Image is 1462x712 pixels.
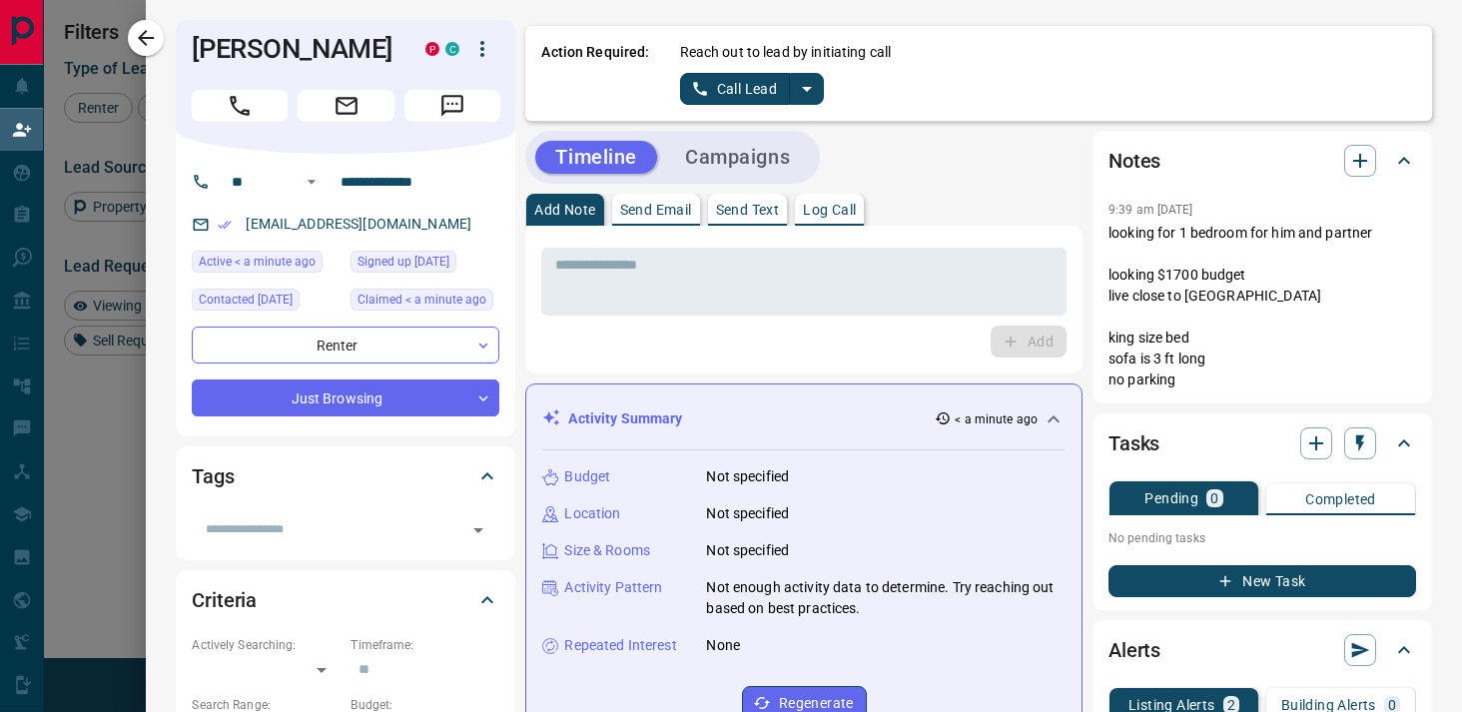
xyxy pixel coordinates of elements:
[464,516,492,544] button: Open
[706,466,789,487] p: Not specified
[404,90,500,122] span: Message
[955,410,1038,428] p: < a minute ago
[680,73,825,105] div: split button
[351,636,499,654] p: Timeframe:
[706,577,1066,619] p: Not enough activity data to determine. Try reaching out based on best practices.
[568,408,682,429] p: Activity Summary
[716,203,780,217] p: Send Text
[1210,491,1218,505] p: 0
[192,33,395,65] h1: [PERSON_NAME]
[218,218,232,232] svg: Email Verified
[192,379,499,416] div: Just Browsing
[1108,626,1416,674] div: Alerts
[706,503,789,524] p: Not specified
[199,290,293,310] span: Contacted [DATE]
[192,327,499,363] div: Renter
[425,42,439,56] div: property.ca
[192,90,288,122] span: Call
[192,251,341,279] div: Fri Sep 12 2025
[1227,698,1235,712] p: 2
[192,576,499,624] div: Criteria
[1281,698,1376,712] p: Building Alerts
[192,289,341,317] div: Fri Mar 05 2021
[620,203,692,217] p: Send Email
[1108,203,1193,217] p: 9:39 am [DATE]
[300,170,324,194] button: Open
[1305,492,1376,506] p: Completed
[1108,427,1159,459] h2: Tasks
[803,203,856,217] p: Log Call
[541,42,649,105] p: Action Required:
[1388,698,1396,712] p: 0
[564,540,650,561] p: Size & Rooms
[680,73,791,105] button: Call Lead
[192,584,257,616] h2: Criteria
[534,203,595,217] p: Add Note
[358,252,449,272] span: Signed up [DATE]
[564,503,620,524] p: Location
[358,290,486,310] span: Claimed < a minute ago
[1108,145,1160,177] h2: Notes
[192,452,499,500] div: Tags
[542,400,1066,437] div: Activity Summary< a minute ago
[1128,698,1215,712] p: Listing Alerts
[1108,223,1416,390] p: looking for 1 bedroom for him and partner looking $1700 budget live close to [GEOGRAPHIC_DATA] ki...
[706,540,789,561] p: Not specified
[199,252,316,272] span: Active < a minute ago
[1108,565,1416,597] button: New Task
[1108,523,1416,553] p: No pending tasks
[1144,491,1198,505] p: Pending
[192,460,234,492] h2: Tags
[564,577,662,598] p: Activity Pattern
[246,216,471,232] a: [EMAIL_ADDRESS][DOMAIN_NAME]
[564,635,676,656] p: Repeated Interest
[1108,137,1416,185] div: Notes
[298,90,393,122] span: Email
[665,141,810,174] button: Campaigns
[564,466,610,487] p: Budget
[192,636,341,654] p: Actively Searching:
[351,251,499,279] div: Thu Feb 25 2021
[1108,634,1160,666] h2: Alerts
[680,42,892,63] p: Reach out to lead by initiating call
[351,289,499,317] div: Fri Sep 12 2025
[445,42,459,56] div: condos.ca
[1108,419,1416,467] div: Tasks
[535,141,657,174] button: Timeline
[706,635,740,656] p: None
